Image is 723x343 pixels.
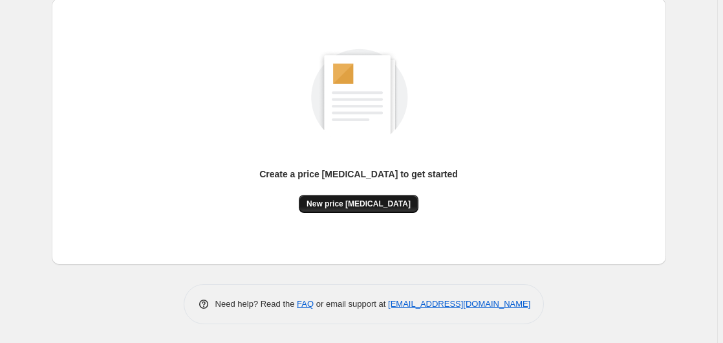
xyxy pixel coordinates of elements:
[297,299,314,309] a: FAQ
[307,199,411,209] span: New price [MEDICAL_DATA]
[259,168,458,181] p: Create a price [MEDICAL_DATA] to get started
[388,299,530,309] a: [EMAIL_ADDRESS][DOMAIN_NAME]
[299,195,418,213] button: New price [MEDICAL_DATA]
[314,299,388,309] span: or email support at
[215,299,297,309] span: Need help? Read the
